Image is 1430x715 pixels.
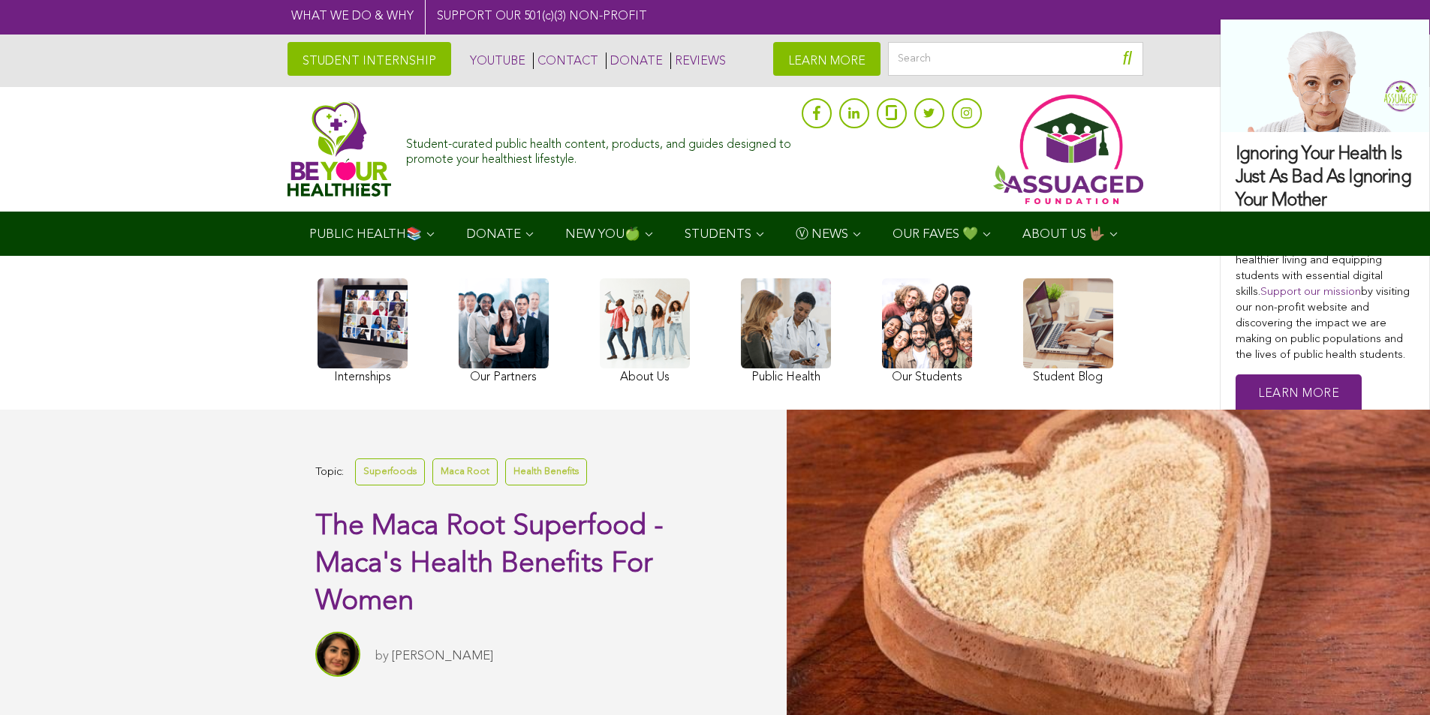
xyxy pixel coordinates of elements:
[1236,374,1362,414] a: Learn More
[565,228,640,241] span: NEW YOU🍏
[1022,228,1105,241] span: ABOUT US 🤟🏽
[670,53,726,69] a: REVIEWS
[466,53,525,69] a: YOUTUBE
[796,228,848,241] span: Ⓥ NEWS
[505,458,587,485] a: Health Benefits
[288,42,451,76] a: STUDENT INTERNSHIP
[432,458,498,485] a: Maca Root
[355,458,425,485] a: Superfoods
[288,212,1143,256] div: Navigation Menu
[685,228,751,241] span: STUDENTS
[533,53,598,69] a: CONTACT
[888,42,1143,76] input: Search
[315,632,360,677] img: Sitara Darvish
[606,53,663,69] a: DONATE
[315,512,664,616] span: The Maca Root Superfood - Maca's Health Benefits For Women
[406,131,793,167] div: Student-curated public health content, products, and guides designed to promote your healthiest l...
[375,650,389,662] span: by
[466,228,521,241] span: DONATE
[309,228,422,241] span: PUBLIC HEALTH📚
[893,228,978,241] span: OUR FAVES 💚
[288,101,392,197] img: Assuaged
[315,462,344,482] span: Topic:
[773,42,881,76] a: LEARN MORE
[1355,643,1430,715] iframe: Chat Widget
[886,105,896,120] img: glassdoor
[392,650,493,662] a: [PERSON_NAME]
[993,95,1143,204] img: Assuaged App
